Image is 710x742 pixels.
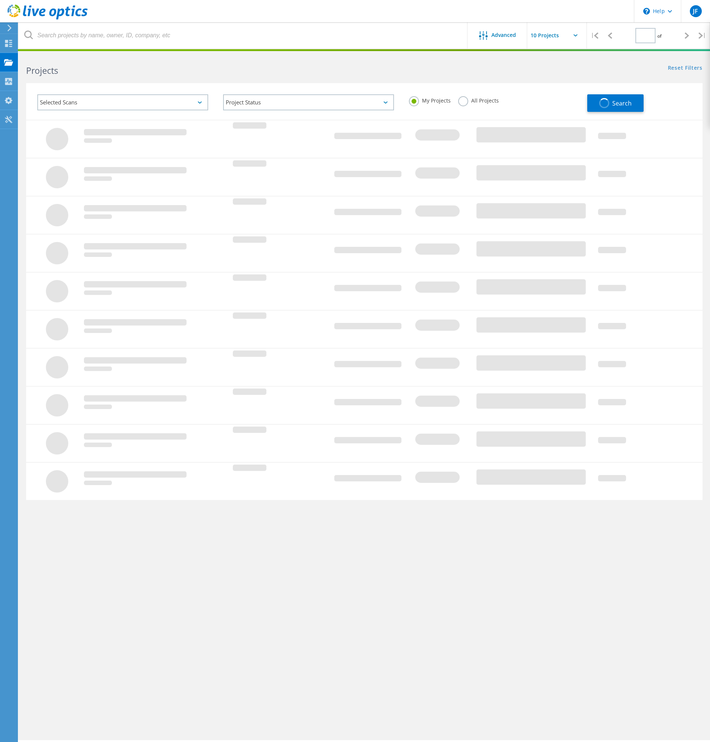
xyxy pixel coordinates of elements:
[695,22,710,49] div: |
[26,65,58,76] b: Projects
[587,94,644,112] button: Search
[693,8,698,14] span: JF
[643,8,650,15] svg: \n
[223,94,394,110] div: Project Status
[491,32,516,38] span: Advanced
[409,96,451,103] label: My Projects
[587,22,602,49] div: |
[19,22,468,48] input: Search projects by name, owner, ID, company, etc
[37,94,208,110] div: Selected Scans
[7,16,88,21] a: Live Optics Dashboard
[458,96,499,103] label: All Projects
[668,65,703,72] a: Reset Filters
[657,33,661,39] span: of
[612,99,632,107] span: Search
